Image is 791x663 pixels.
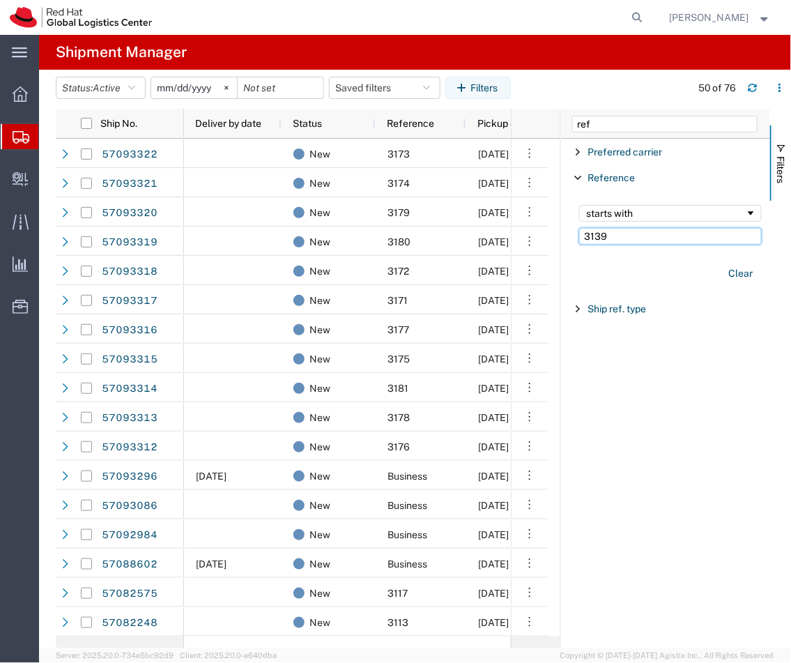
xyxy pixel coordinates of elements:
button: Status:Active [56,77,146,99]
span: New [309,432,330,462]
span: 3181 [387,383,408,394]
span: Active [93,82,121,93]
span: New [309,403,330,432]
span: New [309,579,330,608]
span: New [309,374,330,403]
a: 57093316 [101,319,158,342]
span: 10/10/2025 [478,207,509,218]
span: Preferred carrier [588,146,662,158]
span: 10/17/2025 [196,558,226,570]
span: 10/14/2025 [478,529,509,540]
span: 10/10/2025 [478,441,509,452]
span: Business [387,529,427,540]
span: 3179 [387,207,410,218]
a: 57093296 [101,466,158,488]
div: Filtering operator [579,205,762,222]
a: 57088602 [101,554,158,576]
span: 10/10/2025 [478,588,509,599]
a: 57093315 [101,349,158,371]
div: starts with [586,208,746,219]
span: 10/10/2025 [478,412,509,423]
span: New [309,198,330,227]
div: 50 of 76 [698,81,737,96]
span: New [309,520,330,549]
span: Client: 2025.20.0-e640dba [180,651,277,660]
a: 57093312 [101,436,158,459]
span: 10/10/2025 [478,353,509,365]
span: New [309,169,330,198]
span: New [309,549,330,579]
span: 10/09/2025 [478,617,509,628]
span: New [309,257,330,286]
a: 57093319 [101,231,158,254]
span: Copyright © [DATE]-[DATE] Agistix Inc., All Rights Reserved [560,650,774,662]
a: 57093317 [101,290,158,312]
button: [PERSON_NAME] [669,9,772,26]
span: 10/10/2025 [478,178,509,189]
span: Deliver by date [195,118,261,129]
span: New [309,491,330,520]
h4: Shipment Manager [56,35,187,70]
span: Business [387,471,427,482]
span: 10/15/2025 [478,471,509,482]
input: Filter Columns Input [572,116,758,132]
input: Not set [238,77,323,98]
span: 3173 [387,148,410,160]
span: Business [387,558,427,570]
span: 10/10/2025 [478,236,509,247]
a: 57093321 [101,173,158,195]
span: 3176 [387,441,410,452]
span: Status [293,118,322,129]
a: 57092984 [101,524,158,547]
span: New [309,462,330,491]
span: Reference [588,172,635,183]
a: 57093313 [101,407,158,429]
span: Server: 2025.20.0-734e5bc92d9 [56,651,174,660]
span: 10/10/2025 [478,324,509,335]
span: 3180 [387,236,410,247]
span: 10/13/2025 [478,558,509,570]
span: Filters [776,156,787,183]
button: Clear [721,262,762,285]
button: Saved filters [329,77,440,99]
span: 3113 [387,617,408,628]
span: 3175 [387,353,410,365]
a: 57082248 [101,612,158,634]
span: 3177 [387,324,409,335]
span: 3178 [387,412,410,423]
span: New [309,315,330,344]
span: 10/10/2025 [478,383,509,394]
span: 3174 [387,178,410,189]
span: New [309,286,330,315]
span: 3171 [387,295,408,306]
span: 10/10/2025 [478,148,509,160]
span: 10/10/2025 [478,266,509,277]
span: Ship No. [100,118,137,129]
a: 57093318 [101,261,158,283]
span: Soojung Mansberger [670,10,749,25]
span: Business [387,500,427,511]
a: 57082575 [101,583,158,605]
span: Reference [387,118,434,129]
span: 10/10/2025 [478,295,509,306]
span: Ship ref. type [588,303,646,314]
span: New [309,608,330,637]
span: 3117 [387,588,408,599]
span: 10/15/2025 [478,500,509,511]
button: Filters [445,77,511,99]
span: 3172 [387,266,409,277]
span: New [309,139,330,169]
a: 57093322 [101,144,158,166]
input: Not set [151,77,237,98]
img: logo [10,7,152,28]
a: 57093086 [101,495,158,517]
span: New [309,344,330,374]
div: Filter List 3 Filters [561,139,770,648]
input: Filter Value [579,228,762,245]
span: New [309,227,330,257]
a: 57093320 [101,202,158,224]
a: 57093314 [101,378,158,400]
span: Pickup date [477,118,530,129]
span: 10/20/2025 [196,471,226,482]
